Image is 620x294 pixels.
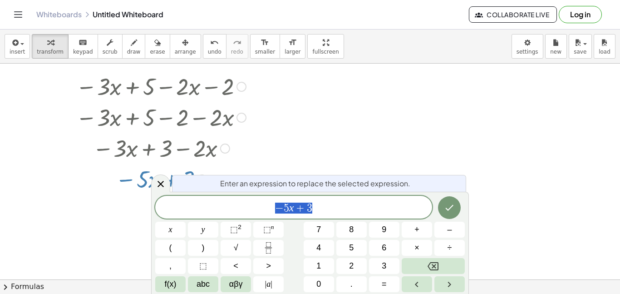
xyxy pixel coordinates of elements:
[336,258,367,274] button: 2
[220,178,410,189] span: Enter an expression to replace the selected expression.
[569,34,592,59] button: save
[304,258,334,274] button: 1
[512,34,543,59] button: settings
[369,276,399,292] button: Equals
[165,278,177,290] span: f(x)
[316,260,321,272] span: 1
[266,260,271,272] span: >
[447,224,452,236] span: –
[155,258,186,274] button: ,
[288,37,297,48] i: format_size
[221,222,251,238] button: Squared
[169,224,172,236] span: x
[307,203,312,214] span: 3
[304,222,334,238] button: 7
[517,49,538,55] span: settings
[231,49,243,55] span: redo
[559,6,602,23] button: Log in
[199,260,207,272] span: ⬚
[229,278,243,290] span: αβγ
[382,278,387,290] span: =
[261,37,269,48] i: format_size
[73,49,93,55] span: keypad
[188,240,218,256] button: )
[202,242,205,254] span: )
[414,242,419,254] span: ×
[175,49,196,55] span: arrange
[316,278,321,290] span: 0
[11,7,25,22] button: Toggle navigation
[469,6,557,23] button: Collaborate Live
[316,242,321,254] span: 4
[369,222,399,238] button: 9
[414,224,419,236] span: +
[280,34,305,59] button: format_sizelarger
[234,242,238,254] span: √
[170,34,201,59] button: arrange
[197,278,210,290] span: abc
[37,49,64,55] span: transform
[68,34,98,59] button: keyboardkeypad
[275,203,284,214] span: −
[434,276,465,292] button: Right arrow
[226,34,248,59] button: redoredo
[263,225,271,234] span: ⬚
[221,240,251,256] button: Square root
[155,222,186,238] button: x
[253,240,284,256] button: Fraction
[369,258,399,274] button: 3
[210,37,219,48] i: undo
[350,278,353,290] span: .
[550,49,561,55] span: new
[233,260,238,272] span: <
[5,34,30,59] button: insert
[336,222,367,238] button: 8
[402,222,432,238] button: Plus
[289,202,294,214] var: x
[265,278,272,290] span: a
[349,224,354,236] span: 8
[382,242,386,254] span: 6
[402,258,465,274] button: Backspace
[238,224,241,230] sup: 2
[208,49,221,55] span: undo
[155,276,186,292] button: Functions
[304,240,334,256] button: 4
[150,49,165,55] span: erase
[155,240,186,256] button: (
[79,37,87,48] i: keyboard
[285,49,300,55] span: larger
[188,258,218,274] button: Placeholder
[284,203,289,214] span: 5
[169,260,172,272] span: ,
[221,276,251,292] button: Greek alphabet
[203,34,226,59] button: undoundo
[253,222,284,238] button: Superscript
[316,224,321,236] span: 7
[545,34,567,59] button: new
[271,279,272,289] span: |
[202,224,205,236] span: y
[230,225,238,234] span: ⬚
[32,34,69,59] button: transform
[349,260,354,272] span: 2
[255,49,275,55] span: smaller
[36,10,82,19] a: Whiteboards
[304,276,334,292] button: 0
[98,34,123,59] button: scrub
[382,224,386,236] span: 9
[188,276,218,292] button: Alphabet
[438,196,461,219] button: Done
[103,49,118,55] span: scrub
[382,260,386,272] span: 3
[265,279,267,289] span: |
[253,276,284,292] button: Absolute value
[221,258,251,274] button: Less than
[448,242,452,254] span: ÷
[434,222,465,238] button: Minus
[307,34,344,59] button: fullscreen
[294,203,307,214] span: +
[594,34,615,59] button: load
[336,276,367,292] button: .
[434,240,465,256] button: Divide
